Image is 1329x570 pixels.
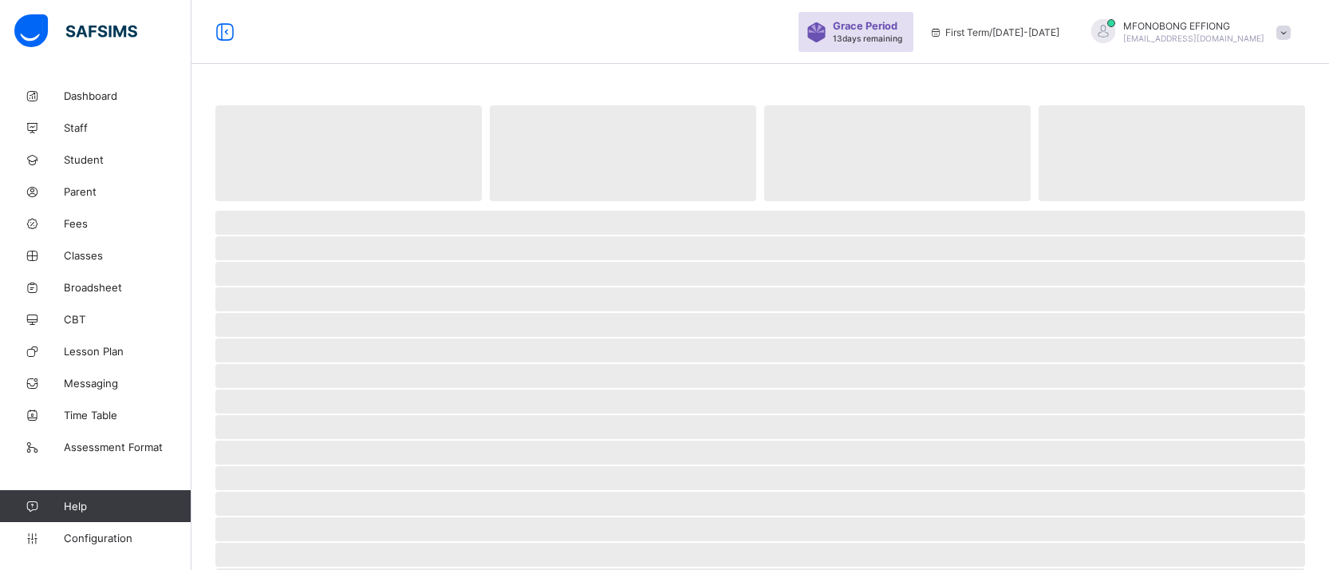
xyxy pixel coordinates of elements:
span: ‌ [215,236,1305,260]
span: Fees [64,217,191,230]
span: ‌ [764,105,1031,201]
span: Help [64,500,191,513]
span: ‌ [215,517,1305,541]
span: ‌ [215,338,1305,362]
span: ‌ [215,390,1305,414]
span: CBT [64,313,191,326]
span: Student [64,153,191,166]
span: Parent [64,185,191,198]
span: ‌ [215,262,1305,286]
img: safsims [14,14,137,48]
span: ‌ [215,492,1305,516]
span: Time Table [64,409,191,422]
span: ‌ [215,415,1305,439]
span: [EMAIL_ADDRESS][DOMAIN_NAME] [1123,34,1264,43]
span: Classes [64,249,191,262]
span: session/term information [929,26,1059,38]
span: Messaging [64,377,191,390]
span: Staff [64,121,191,134]
span: ‌ [215,287,1305,311]
span: Broadsheet [64,281,191,294]
span: MFONOBONG EFFIONG [1123,20,1264,32]
span: 13 days remaining [833,34,902,43]
span: ‌ [215,313,1305,337]
span: ‌ [490,105,756,201]
span: ‌ [1039,105,1305,201]
span: ‌ [215,211,1305,235]
span: ‌ [215,466,1305,490]
span: Grace Period [833,20,897,32]
span: Configuration [64,532,191,544]
span: ‌ [215,105,482,201]
span: ‌ [215,543,1305,567]
span: Lesson Plan [64,345,191,358]
span: ‌ [215,441,1305,465]
span: ‌ [215,364,1305,388]
span: Dashboard [64,89,191,102]
span: Assessment Format [64,441,191,453]
div: MFONOBONGEFFIONG [1075,19,1299,46]
img: sticker-purple.71386a28dfed39d6af7621340158ba97.svg [806,22,826,42]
